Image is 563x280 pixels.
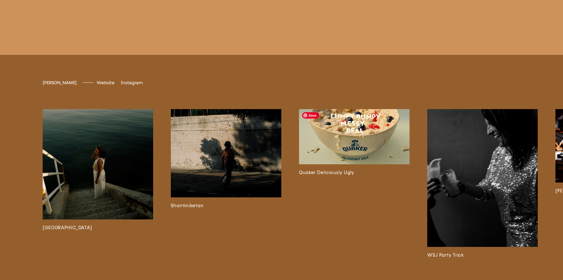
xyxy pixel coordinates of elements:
[97,80,115,85] a: Website[DOMAIN_NAME]
[43,80,77,85] span: [PERSON_NAME]
[427,109,538,259] a: WSJ Party Trick
[121,80,143,85] a: Instagrammatt_russell
[171,202,281,209] h3: Shantiniketan
[121,80,143,85] span: Instagram
[43,225,153,231] h3: [GEOGRAPHIC_DATA]
[302,112,319,119] span: Save
[299,109,410,259] a: Quaker Deliciously Ugly
[299,169,410,176] h3: Quaker Deliciously Ugly
[43,109,153,259] a: [GEOGRAPHIC_DATA]
[427,252,538,259] h3: WSJ Party Trick
[171,109,281,259] a: Shantiniketan
[97,80,115,85] span: Website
